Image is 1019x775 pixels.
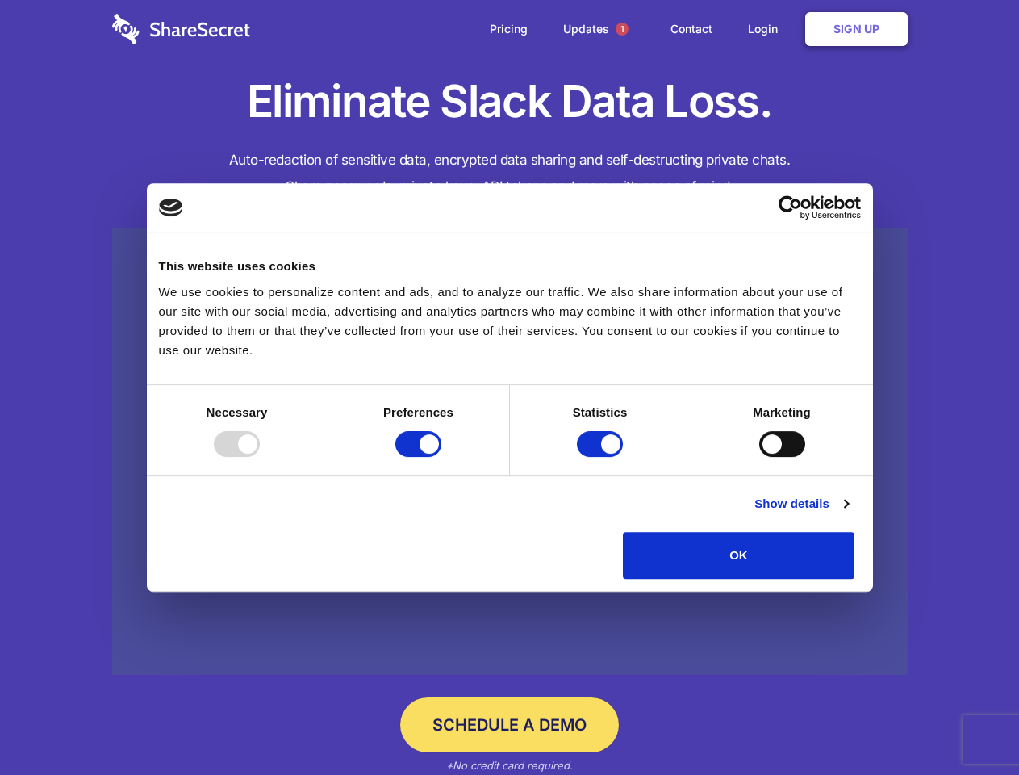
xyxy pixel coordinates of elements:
strong: Necessary [207,405,268,419]
a: Usercentrics Cookiebot - opens in a new window [720,195,861,220]
strong: Preferences [383,405,453,419]
a: Show details [754,494,848,513]
strong: Marketing [753,405,811,419]
img: logo [159,199,183,216]
a: Wistia video thumbnail [112,228,908,676]
img: logo-wordmark-white-trans-d4663122ce5f474addd5e946df7df03e33cb6a1c49d2221995e7729f52c070b2.svg [112,14,250,44]
a: Login [732,4,802,54]
div: We use cookies to personalize content and ads, and to analyze our traffic. We also share informat... [159,283,861,360]
a: Contact [654,4,729,54]
h4: Auto-redaction of sensitive data, encrypted data sharing and self-destructing private chats. Shar... [112,147,908,200]
em: *No credit card required. [446,759,573,772]
a: Pricing [474,4,544,54]
a: Schedule a Demo [400,697,619,752]
button: OK [623,532,854,579]
a: Sign Up [805,12,908,46]
h1: Eliminate Slack Data Loss. [112,73,908,131]
span: 1 [616,23,629,36]
div: This website uses cookies [159,257,861,276]
strong: Statistics [573,405,628,419]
